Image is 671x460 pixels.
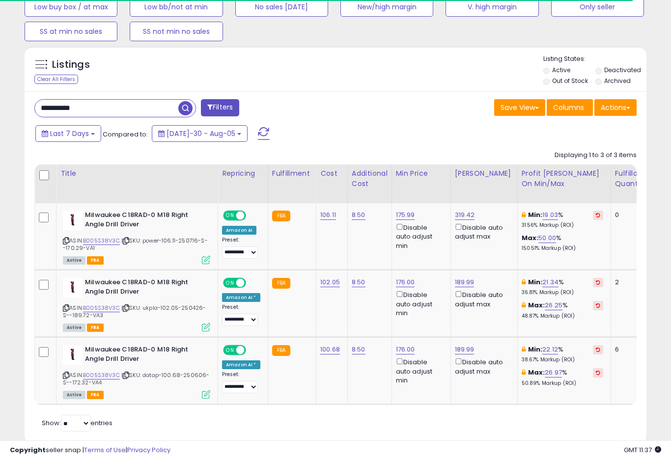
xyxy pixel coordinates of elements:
[455,345,475,354] a: 189.99
[455,277,475,287] a: 189.99
[542,210,558,220] a: 19.03
[52,58,90,72] h5: Listings
[455,168,513,179] div: [PERSON_NAME]
[352,277,365,287] a: 8.50
[87,391,104,399] span: FBA
[522,301,603,319] div: %
[222,360,260,369] div: Amazon AI *
[604,66,641,74] label: Deactivated
[528,277,543,287] b: Min:
[494,99,545,116] button: Save View
[528,300,545,310] b: Max:
[85,278,204,298] b: Milwaukee C18RAD-0 M18 Right Angle Drill Driver
[85,211,204,231] b: Milwaukee C18RAD-0 M18 Right Angle Drill Driver
[84,445,126,455] a: Terms of Use
[552,77,588,85] label: Out of Stock
[222,168,264,179] div: Repricing
[352,168,388,189] div: Additional Cost
[545,300,562,310] a: 26.25
[83,371,120,379] a: B005S38V3C
[103,130,148,139] span: Compared to:
[396,356,443,385] div: Disable auto adjust min
[352,345,365,354] a: 8.50
[272,278,290,289] small: FBA
[152,125,248,142] button: [DATE]-30 - Aug-05
[224,212,236,220] span: ON
[396,210,415,220] a: 175.99
[222,371,260,393] div: Preset:
[201,99,239,116] button: Filters
[272,345,290,356] small: FBA
[522,245,603,252] p: 150.51% Markup (ROI)
[522,356,603,363] p: 38.67% Markup (ROI)
[320,345,340,354] a: 100.68
[87,256,104,265] span: FBA
[320,210,336,220] a: 106.11
[522,289,603,296] p: 36.81% Markup (ROI)
[224,346,236,354] span: ON
[352,210,365,220] a: 8.50
[615,211,645,219] div: 0
[555,151,637,160] div: Displaying 1 to 3 of 3 items
[35,125,101,142] button: Last 7 Days
[522,222,603,229] p: 31.56% Markup (ROI)
[63,371,210,386] span: | SKU: datap-100.68-250606-S--172.32-VA4
[455,356,510,376] div: Disable auto adjust max
[167,129,235,138] span: [DATE]-30 - Aug-05
[222,293,260,302] div: Amazon AI *
[60,168,214,179] div: Title
[396,168,447,179] div: Min Price
[455,222,510,241] div: Disable auto adjust max
[130,22,223,41] button: SS not min no sales
[522,368,603,386] div: %
[222,237,260,259] div: Preset:
[224,279,236,287] span: ON
[63,391,85,399] span: All listings currently available for purchase on Amazon
[528,368,545,377] b: Max:
[396,345,415,354] a: 176.00
[10,446,170,455] div: seller snap | |
[10,445,46,455] strong: Copyright
[396,222,443,250] div: Disable auto adjust min
[553,103,584,112] span: Columns
[320,168,343,179] div: Cost
[83,237,120,245] a: B005S38V3C
[604,77,631,85] label: Archived
[272,211,290,221] small: FBA
[522,234,603,252] div: %
[127,445,170,455] a: Privacy Policy
[245,346,260,354] span: OFF
[63,345,210,398] div: ASIN:
[396,277,415,287] a: 176.00
[42,418,112,428] span: Show: entries
[545,368,562,378] a: 26.97
[50,129,89,138] span: Last 7 Days
[542,277,559,287] a: 21.34
[63,256,85,265] span: All listings currently available for purchase on Amazon
[85,345,204,366] b: Milwaukee C18RAD-0 M18 Right Angle Drill Driver
[594,99,637,116] button: Actions
[542,345,558,354] a: 22.12
[245,279,260,287] span: OFF
[63,304,206,319] span: | SKU: ukpla-102.05-250426-S--189.72-VA3
[87,324,104,332] span: FBA
[517,164,611,203] th: The percentage added to the cost of goods (COGS) that forms the calculator for Min & Max prices.
[320,277,340,287] a: 102.05
[34,75,78,84] div: Clear All Filters
[245,212,260,220] span: OFF
[528,210,543,219] b: Min:
[455,210,475,220] a: 319.42
[63,211,210,263] div: ASIN:
[63,237,208,251] span: | SKU: power-106.11-250716-S--170.29-VA1
[615,168,649,189] div: Fulfillable Quantity
[455,289,510,308] div: Disable auto adjust max
[528,345,543,354] b: Min:
[522,278,603,296] div: %
[522,211,603,229] div: %
[83,304,120,312] a: B005S38V3C
[222,226,256,235] div: Amazon AI
[222,304,260,326] div: Preset:
[615,278,645,287] div: 2
[522,168,607,189] div: Profit [PERSON_NAME] on Min/Max
[396,289,443,318] div: Disable auto adjust min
